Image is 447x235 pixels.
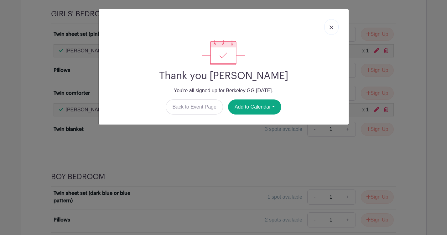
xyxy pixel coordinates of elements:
a: Back to Event Page [166,99,223,115]
h2: Thank you [PERSON_NAME] [104,70,344,82]
img: signup_complete-c468d5dda3e2740ee63a24cb0ba0d3ce5d8a4ecd24259e683200fb1569d990c8.svg [202,40,245,65]
button: Add to Calendar [228,99,281,115]
p: You're all signed up for Berkeley GG [DATE]. [104,87,344,94]
img: close_button-5f87c8562297e5c2d7936805f587ecaba9071eb48480494691a3f1689db116b3.svg [330,25,333,29]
